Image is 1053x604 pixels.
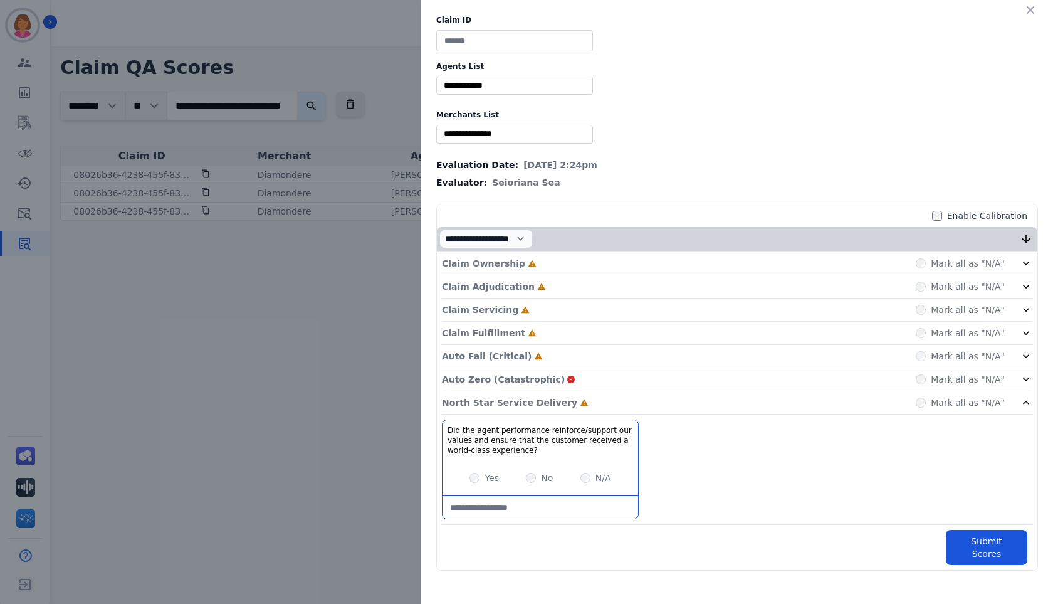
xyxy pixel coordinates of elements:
[436,110,1038,120] label: Merchants List
[541,472,553,484] label: No
[931,304,1005,316] label: Mark all as "N/A"
[439,79,590,92] ul: selected options
[442,350,532,363] p: Auto Fail (Critical)
[595,472,611,484] label: N/A
[442,280,535,293] p: Claim Adjudication
[436,159,1038,171] div: Evaluation Date:
[931,327,1005,339] label: Mark all as "N/A"
[436,15,1038,25] label: Claim ID
[931,396,1005,409] label: Mark all as "N/A"
[442,396,577,409] p: North Star Service Delivery
[931,257,1005,270] label: Mark all as "N/A"
[947,209,1027,222] label: Enable Calibration
[931,280,1005,293] label: Mark all as "N/A"
[436,61,1038,72] label: Agents List
[448,425,633,455] h3: Did the agent performance reinforce/support our values and ensure that the customer received a wo...
[931,350,1005,363] label: Mark all as "N/A"
[442,373,565,386] p: Auto Zero (Catastrophic)
[523,159,597,171] span: [DATE] 2:24pm
[442,327,525,339] p: Claim Fulfillment
[442,304,518,316] p: Claim Servicing
[485,472,499,484] label: Yes
[492,176,560,189] span: Seioriana Sea
[946,530,1027,565] button: Submit Scores
[442,257,525,270] p: Claim Ownership
[436,176,1038,189] div: Evaluator:
[439,127,590,140] ul: selected options
[931,373,1005,386] label: Mark all as "N/A"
